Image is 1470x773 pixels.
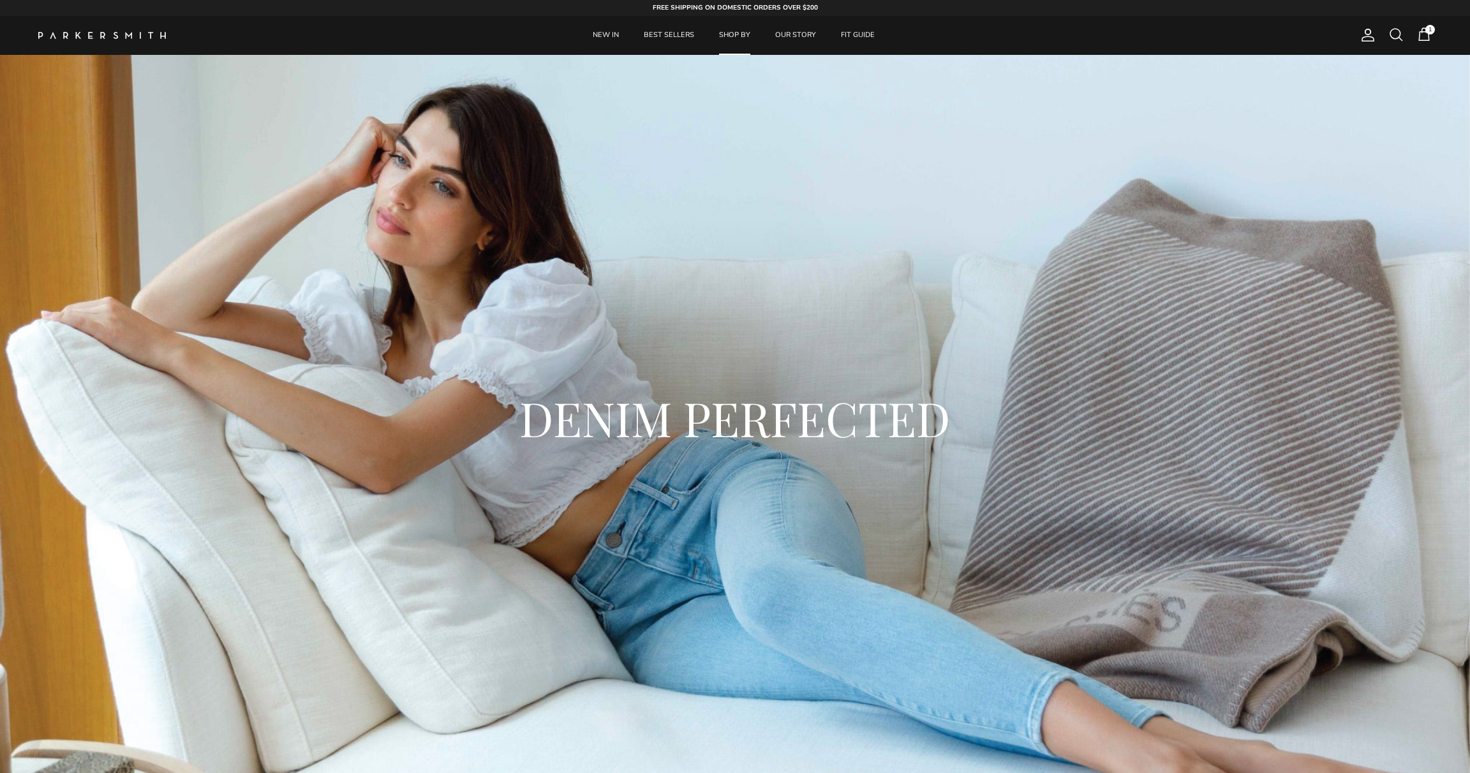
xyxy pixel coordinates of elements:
a: FIT GUIDE [829,16,886,55]
img: Parker Smith [38,32,166,39]
a: 1 [1416,27,1432,43]
a: NEW IN [581,16,630,55]
a: Account [1355,27,1376,43]
a: SHOP BY [708,16,762,55]
strong: FREE SHIPPING ON DOMESTIC ORDERS OVER $200 [653,3,818,12]
a: BEST SELLERS [632,16,706,55]
a: OUR STORY [764,16,828,55]
div: Primary [190,16,1277,55]
h2: DENIM PERFECTED [381,387,1089,449]
span: 1 [1425,25,1435,34]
